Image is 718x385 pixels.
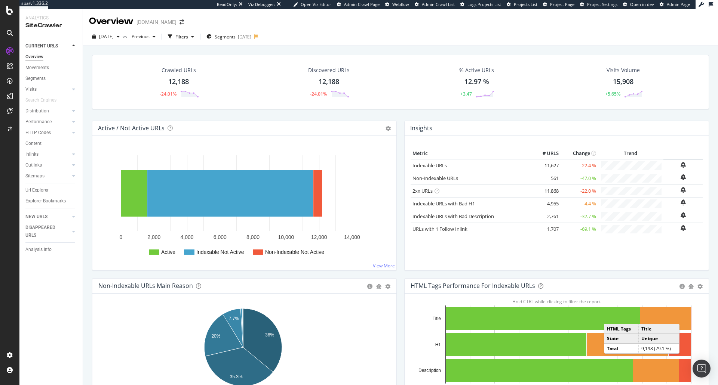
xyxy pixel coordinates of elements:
a: Admin Crawl List [415,1,455,7]
div: 12.97 % [464,77,489,87]
text: 4,000 [181,234,194,240]
div: Overview [25,53,43,61]
div: HTTP Codes [25,129,51,137]
div: Segments [25,75,46,83]
span: vs [123,33,129,40]
i: Options [386,126,391,131]
a: Project Settings [580,1,617,7]
div: % Active URLs [459,66,494,74]
span: 2025 Aug. 14th [99,33,114,40]
td: Total [604,344,638,353]
div: NEW URLS [25,213,47,221]
div: bell-plus [681,187,686,193]
div: bug [688,284,694,289]
div: +5.65% [605,91,620,97]
a: Indexable URLs [412,162,447,169]
a: Indexable URLs with Bad Description [412,213,494,220]
div: bell-plus [681,212,686,218]
div: Explorer Bookmarks [25,197,66,205]
a: Open Viz Editor [293,1,331,7]
a: Explorer Bookmarks [25,197,77,205]
a: Analysis Info [25,246,77,254]
div: Url Explorer [25,186,49,194]
td: 11,627 [531,159,561,172]
div: Filters [175,34,188,40]
text: 35.3% [230,374,243,379]
div: +3.47 [460,91,472,97]
text: Description [418,368,441,373]
div: Overview [89,15,134,28]
a: Visits [25,86,70,93]
span: Admin Crawl List [422,1,455,7]
button: Segments[DATE] [203,31,254,43]
div: -24.01% [160,91,177,97]
td: State [604,334,638,344]
div: Outlinks [25,161,42,169]
a: Segments [25,75,77,83]
div: Inlinks [25,150,39,158]
a: Inlinks [25,150,70,158]
td: -22.4 % [561,159,598,172]
div: Movements [25,64,49,72]
div: Performance [25,118,52,126]
text: Active [161,249,175,255]
a: Indexable URLs with Bad H1 [412,200,475,207]
a: DISAPPEARED URLS [25,224,70,239]
a: HTTP Codes [25,129,70,137]
a: Webflow [385,1,409,7]
a: NEW URLS [25,213,70,221]
div: [DOMAIN_NAME] [136,18,177,26]
a: Logs Projects List [460,1,501,7]
span: Logs Projects List [467,1,501,7]
td: HTML Tags [604,324,638,334]
div: Viz Debugger: [248,1,275,7]
text: H1 [435,342,441,347]
text: 0 [120,234,123,240]
div: Crawled URLs [162,66,196,74]
a: Non-Indexable URLs [412,175,458,181]
td: 2,761 [531,210,561,223]
div: Sitemaps [25,172,45,180]
a: Outlinks [25,161,70,169]
a: Content [25,140,77,148]
div: DISAPPEARED URLS [25,224,63,239]
a: Admin Crawl Page [337,1,380,7]
text: 7.7% [229,316,239,321]
th: Change [561,148,598,159]
div: Visits [25,86,37,93]
td: 561 [531,172,561,184]
a: Project Page [543,1,574,7]
a: URLs with 1 Follow Inlink [412,226,467,232]
th: Trend [598,148,663,159]
a: Sitemaps [25,172,70,180]
td: 9,198 (79.1 %) [638,344,679,353]
text: Indexable Not Active [196,249,244,255]
a: Search Engines [25,96,64,104]
a: Projects List [507,1,537,7]
text: 12,000 [311,234,327,240]
h4: Active / Not Active URLs [98,123,165,133]
div: circle-info [679,284,685,289]
span: Webflow [392,1,409,7]
td: -22.0 % [561,184,598,197]
div: 12,188 [168,77,189,87]
td: 11,868 [531,184,561,197]
td: -69.1 % [561,223,598,235]
div: gear [385,284,390,289]
a: Admin Page [660,1,690,7]
a: Distribution [25,107,70,115]
span: Previous [129,33,150,40]
div: Search Engines [25,96,56,104]
div: Discovered URLs [308,66,350,74]
button: Previous [129,31,159,43]
text: 20% [211,333,220,339]
a: 2xx URLs [412,187,433,194]
div: Non-Indexable URLs Main Reason [98,282,193,289]
div: Open Intercom Messenger [693,360,711,378]
div: Visits Volume [607,66,640,74]
h4: Insights [410,123,432,133]
td: 1,707 [531,223,561,235]
div: circle-info [367,284,372,289]
div: gear [697,284,703,289]
div: bell-plus [681,199,686,205]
